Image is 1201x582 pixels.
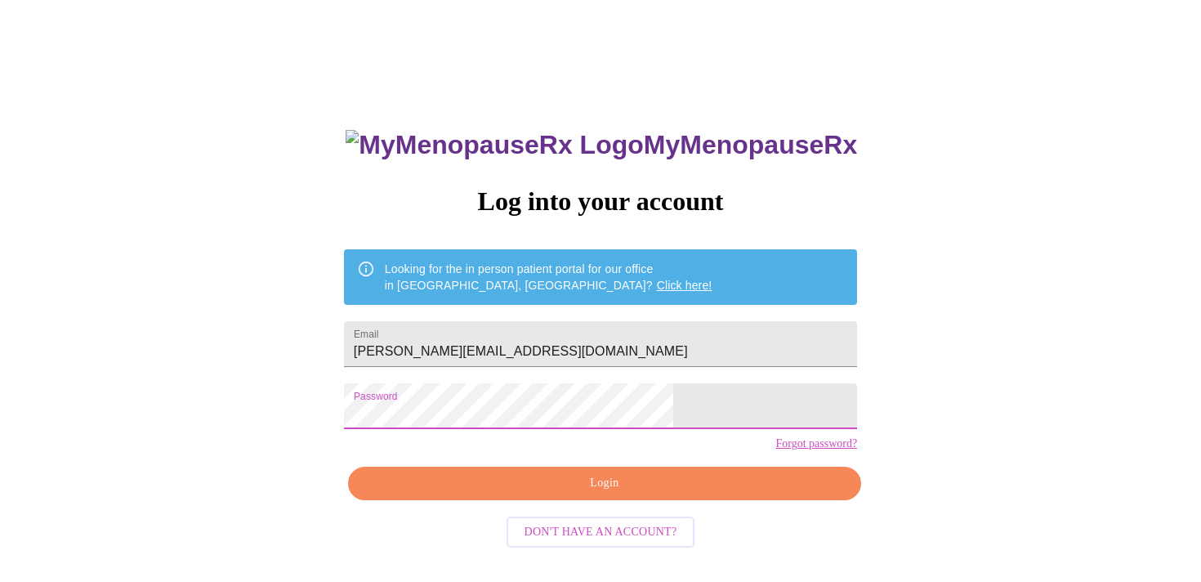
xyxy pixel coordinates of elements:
[507,517,695,548] button: Don't have an account?
[348,467,861,500] button: Login
[346,130,643,160] img: MyMenopauseRx Logo
[367,473,842,494] span: Login
[657,279,712,292] a: Click here!
[502,524,699,538] a: Don't have an account?
[385,254,712,300] div: Looking for the in person patient portal for our office in [GEOGRAPHIC_DATA], [GEOGRAPHIC_DATA]?
[525,522,677,543] span: Don't have an account?
[344,186,857,217] h3: Log into your account
[775,437,857,450] a: Forgot password?
[346,130,857,160] h3: MyMenopauseRx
